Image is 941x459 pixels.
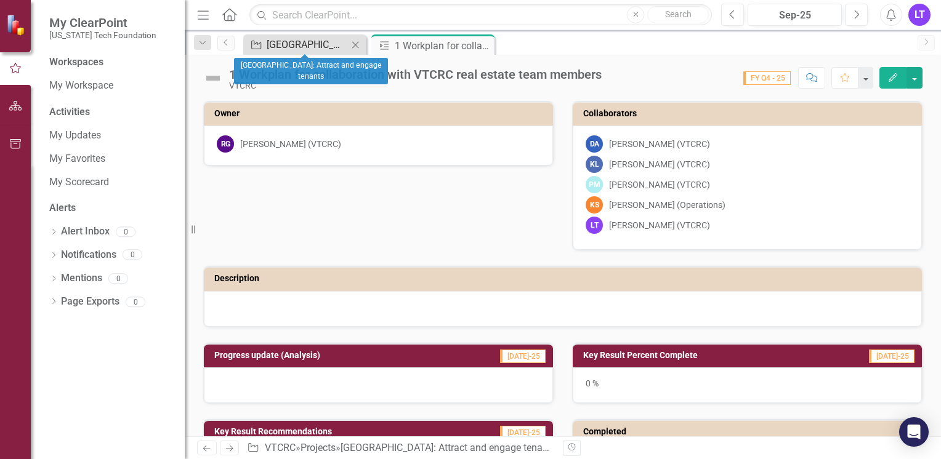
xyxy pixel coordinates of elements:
h3: Collaborators [583,109,916,118]
div: [PERSON_NAME] (VTCRC) [609,158,710,170]
button: LT [908,4,931,26]
div: [PERSON_NAME] (VTCRC) [609,138,710,150]
input: Search ClearPoint... [249,4,712,26]
span: [DATE]-25 [869,349,915,363]
span: FY Q4 - 25 [743,71,791,85]
div: KS [586,196,603,214]
div: LT [586,217,603,234]
div: [GEOGRAPHIC_DATA]: Attract and engage tenants [267,37,348,52]
div: Activities [49,105,172,119]
button: Search [647,6,709,23]
div: 0 [116,226,135,237]
a: My Workspace [49,79,172,93]
a: Page Exports [61,295,119,309]
div: » » » [247,441,554,455]
div: DA [586,135,603,153]
a: My Scorecard [49,175,172,190]
span: Search [665,9,692,19]
div: Alerts [49,201,172,215]
a: Projects [301,442,336,453]
div: 0 % [573,367,922,403]
img: ClearPoint Strategy [6,14,28,35]
h3: Key Result Recommendations [214,427,452,436]
div: [PERSON_NAME] (Operations) [609,199,725,211]
div: 1 Workplan for collaboration with VTCRC real estate team members [395,38,491,54]
h3: Completed [583,427,916,436]
a: VTCRC [265,442,296,453]
div: 1 Workplan for collaboration with VTCRC real estate team members [229,68,602,81]
div: 0 [126,297,145,307]
div: [PERSON_NAME] (VTCRC) [240,138,341,150]
div: [GEOGRAPHIC_DATA]: Attract and engage tenants [234,58,388,84]
div: 0 [108,273,128,284]
a: My Favorites [49,152,172,166]
span: My ClearPoint [49,15,156,30]
div: Sep-25 [752,8,838,23]
small: [US_STATE] Tech Foundation [49,30,156,40]
button: Sep-25 [748,4,842,26]
a: Alert Inbox [61,225,110,239]
img: Not Defined [203,68,223,88]
div: 0 [123,250,142,260]
h3: Progress update (Analysis) [214,351,445,360]
div: [PERSON_NAME] (VTCRC) [609,219,710,231]
div: VTCRC [229,81,602,90]
div: Open Intercom Messenger [899,417,929,447]
h3: Key Result Percent Complete [583,351,819,360]
a: [GEOGRAPHIC_DATA]: Attract and engage tenants [341,442,556,453]
div: PM [586,176,603,193]
a: Mentions [61,271,102,285]
a: My Updates [49,129,172,143]
a: Notifications [61,248,116,262]
div: [PERSON_NAME] (VTCRC) [609,178,710,191]
h3: Owner [214,109,547,118]
div: Workspaces [49,55,103,70]
span: [DATE]-25 [500,426,546,439]
h3: Description [214,274,916,283]
a: [GEOGRAPHIC_DATA]: Attract and engage tenants [246,37,348,52]
div: RG [217,135,234,153]
span: [DATE]-25 [500,349,546,363]
div: KL [586,156,603,173]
